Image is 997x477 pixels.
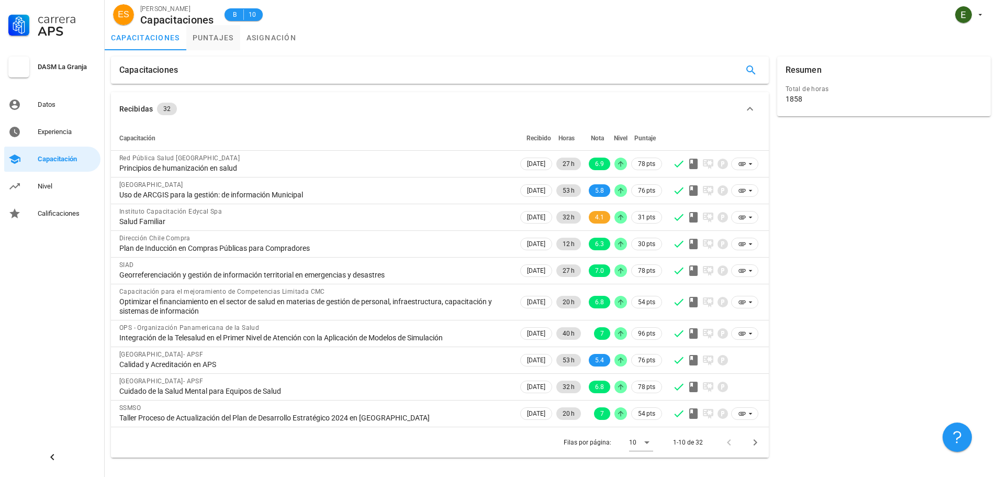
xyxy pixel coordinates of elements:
[638,212,655,223] span: 31 pts
[527,158,545,170] span: [DATE]
[38,13,96,25] div: Carrera
[614,135,628,142] span: Nivel
[638,382,655,392] span: 78 pts
[638,328,655,339] span: 96 pts
[595,296,604,308] span: 6.8
[4,119,100,145] a: Experiencia
[4,92,100,117] a: Datos
[563,407,575,420] span: 20 h
[38,155,96,163] div: Capacitación
[248,9,256,20] span: 10
[563,211,575,224] span: 32 h
[119,324,259,331] span: OPS - Organización Panamericana de la Salud
[111,92,769,126] button: Recibidas 32
[163,103,171,115] span: 32
[111,126,518,151] th: Capacitación
[119,135,155,142] span: Capacitación
[119,351,203,358] span: [GEOGRAPHIC_DATA]- APSF
[105,25,186,50] a: capacitaciones
[38,25,96,38] div: APS
[595,184,604,197] span: 5.8
[527,354,545,366] span: [DATE]
[638,355,655,365] span: 76 pts
[595,264,604,277] span: 7.0
[38,182,96,191] div: Nivel
[119,217,510,226] div: Salud Familiar
[527,328,545,339] span: [DATE]
[140,14,214,26] div: Capacitaciones
[595,238,604,250] span: 6.3
[119,288,325,295] span: Capacitación para el mejoramiento de Competencias Limitada CMC
[118,4,129,25] span: ES
[629,126,664,151] th: Puntaje
[786,84,982,94] div: Total de horas
[634,135,656,142] span: Puntaje
[638,297,655,307] span: 54 pts
[527,238,545,250] span: [DATE]
[186,25,240,50] a: puntajes
[119,190,510,199] div: Uso de ARCGIS para la gestión: de información Municipal
[563,238,575,250] span: 12 h
[119,404,141,412] span: SSMSO
[786,94,802,104] div: 1858
[595,354,604,367] span: 5.4
[113,4,134,25] div: avatar
[527,185,545,196] span: [DATE]
[140,4,214,14] div: [PERSON_NAME]
[38,128,96,136] div: Experiencia
[119,208,222,215] span: Instituto Capacitación Edycal Spa
[4,174,100,199] a: Nivel
[119,57,178,84] div: Capacitaciones
[629,438,636,447] div: 10
[563,264,575,277] span: 27 h
[612,126,629,151] th: Nivel
[563,354,575,367] span: 53 h
[638,265,655,276] span: 78 pts
[629,434,653,451] div: 10Filas por página:
[527,296,545,308] span: [DATE]
[119,297,510,316] div: Optimizar el financiamiento en el sector de salud en materias de gestión de personal, infraestruc...
[563,184,575,197] span: 53 h
[527,265,545,276] span: [DATE]
[563,381,575,393] span: 32 h
[119,154,240,162] span: Red Pública Salud [GEOGRAPHIC_DATA]
[119,270,510,280] div: Georreferenciación y gestión de información territorial en emergencias y desastres
[527,381,545,393] span: [DATE]
[119,378,203,385] span: [GEOGRAPHIC_DATA]- APSF
[638,185,655,196] span: 76 pts
[786,57,822,84] div: Resumen
[119,243,510,253] div: Plan de Inducción en Compras Públicas para Compradores
[38,63,96,71] div: DASM La Granja
[240,25,303,50] a: asignación
[638,159,655,169] span: 78 pts
[119,386,510,396] div: Cuidado de la Salud Mental para Equipos de Salud
[600,327,604,340] span: 7
[595,158,604,170] span: 6.9
[4,147,100,172] a: Capacitación
[591,135,604,142] span: Nota
[119,235,191,242] span: Dirección Chile Compra
[564,427,653,458] div: Filas por página:
[231,9,239,20] span: B
[558,135,575,142] span: Horas
[583,126,612,151] th: Nota
[638,239,655,249] span: 30 pts
[518,126,554,151] th: Recibido
[563,158,575,170] span: 27 h
[526,135,551,142] span: Recibido
[595,211,604,224] span: 4.1
[119,181,183,188] span: [GEOGRAPHIC_DATA]
[595,381,604,393] span: 6.8
[527,408,545,419] span: [DATE]
[119,103,153,115] div: Recibidas
[673,438,703,447] div: 1-10 de 32
[600,407,604,420] span: 7
[119,333,510,342] div: Integración de la Telesalud en el Primer Nivel de Atención con la Aplicación de Modelos de Simula...
[638,408,655,419] span: 54 pts
[38,209,96,218] div: Calificaciones
[119,261,134,269] span: SIAD
[563,296,575,308] span: 20 h
[119,163,510,173] div: Principios de humanización en salud
[746,433,765,452] button: Página siguiente
[554,126,583,151] th: Horas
